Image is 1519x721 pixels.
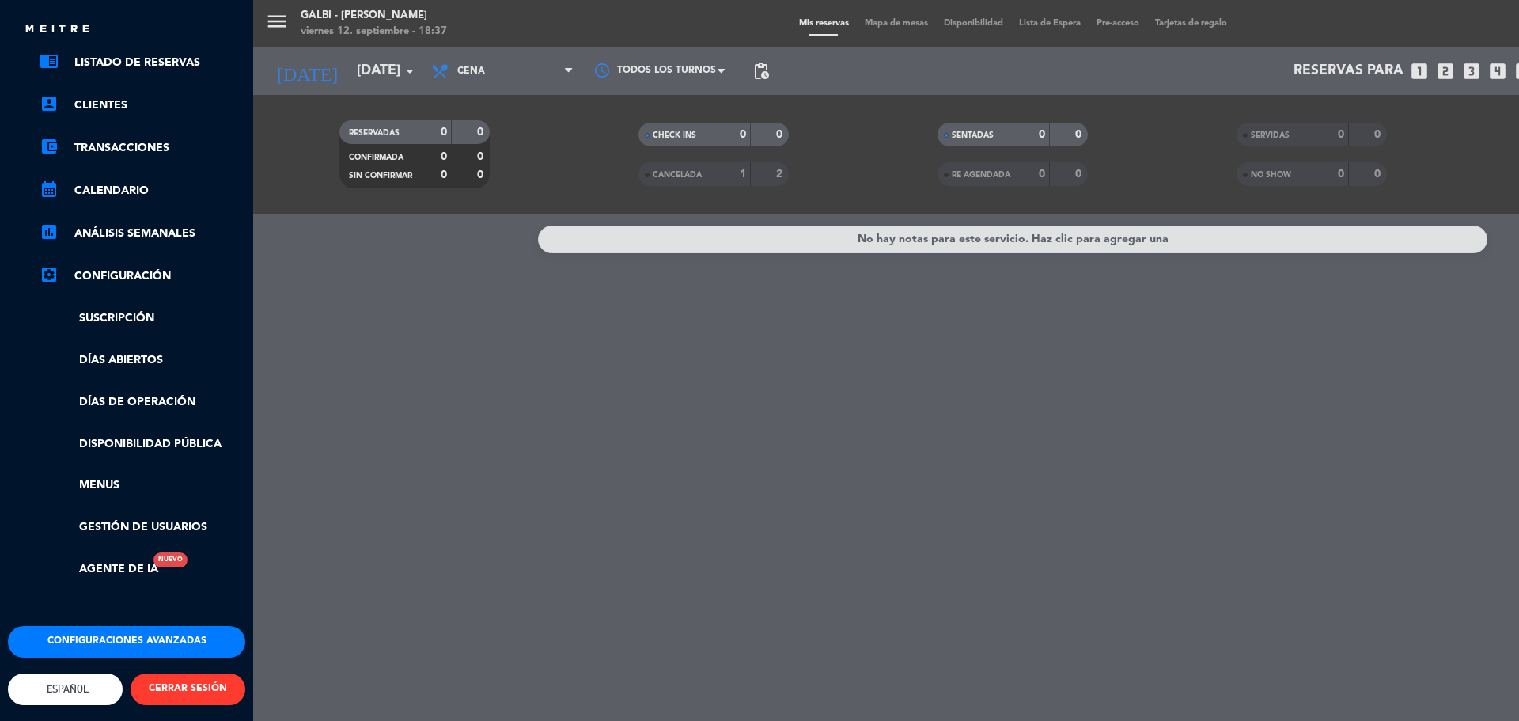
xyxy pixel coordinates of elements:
[153,552,188,567] div: Nuevo
[43,683,89,695] span: Español
[40,265,59,284] i: settings_applications
[8,626,245,658] button: Configuraciones avanzadas
[40,518,245,537] a: Gestión de usuarios
[40,96,245,115] a: account_boxClientes
[40,267,245,286] a: Configuración
[40,560,158,579] a: Agente de IANuevo
[40,476,245,495] a: Menus
[40,51,59,70] i: chrome_reader_mode
[40,309,245,328] a: Suscripción
[40,53,245,72] a: chrome_reader_modeListado de Reservas
[40,180,59,199] i: calendar_month
[40,351,245,370] a: Días abiertos
[40,139,245,157] a: account_balance_walletTransacciones
[40,94,59,113] i: account_box
[40,224,245,243] a: assessmentANÁLISIS SEMANALES
[24,24,91,36] img: MEITRE
[40,181,245,200] a: calendar_monthCalendario
[40,393,245,412] a: Días de Operación
[40,137,59,156] i: account_balance_wallet
[40,435,245,453] a: Disponibilidad pública
[40,222,59,241] i: assessment
[131,674,245,705] button: CERRAR SESIÓN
